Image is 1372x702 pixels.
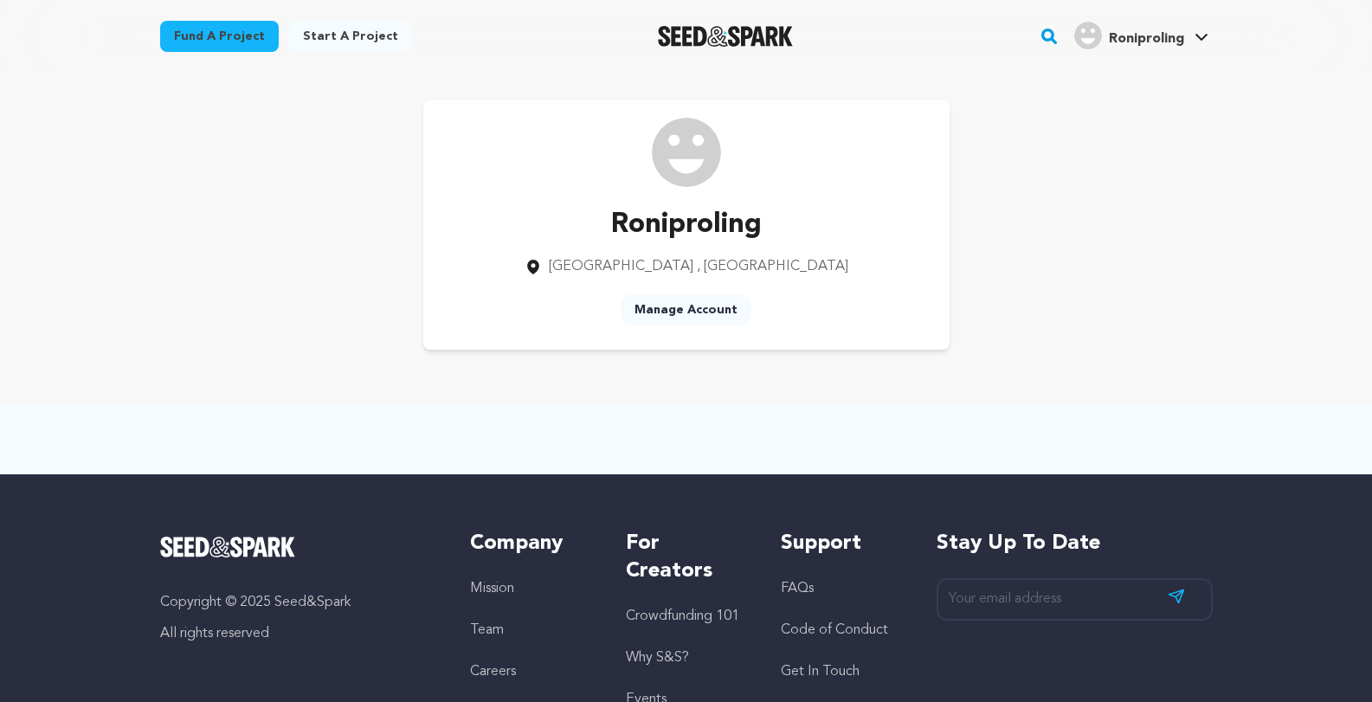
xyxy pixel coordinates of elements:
a: Seed&Spark Homepage [658,26,794,47]
a: Get In Touch [781,665,860,679]
a: Why S&S? [626,651,689,665]
a: Team [470,623,504,637]
h5: For Creators [626,530,746,585]
span: , [GEOGRAPHIC_DATA] [697,260,848,274]
p: Roniproling [525,204,848,246]
a: Seed&Spark Homepage [160,537,436,557]
input: Your email address [937,578,1213,621]
p: All rights reserved [160,623,436,644]
img: user.png [1074,22,1102,49]
img: Seed&Spark Logo Dark Mode [658,26,794,47]
h5: Support [781,530,901,557]
a: Manage Account [621,294,751,325]
a: Mission [470,582,514,596]
a: Fund a project [160,21,279,52]
h5: Stay up to date [937,530,1213,557]
span: Roniproling [1109,32,1184,46]
a: Start a project [289,21,412,52]
span: Roniproling's Profile [1071,18,1212,55]
img: Seed&Spark Logo [160,537,296,557]
a: Roniproling's Profile [1071,18,1212,49]
div: Roniproling's Profile [1074,22,1184,49]
img: /img/default-images/user/medium/user.png image [652,118,721,187]
p: Copyright © 2025 Seed&Spark [160,592,436,613]
a: FAQs [781,582,814,596]
h5: Company [470,530,590,557]
span: [GEOGRAPHIC_DATA] [549,260,693,274]
a: Code of Conduct [781,623,888,637]
a: Careers [470,665,516,679]
a: Crowdfunding 101 [626,609,739,623]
